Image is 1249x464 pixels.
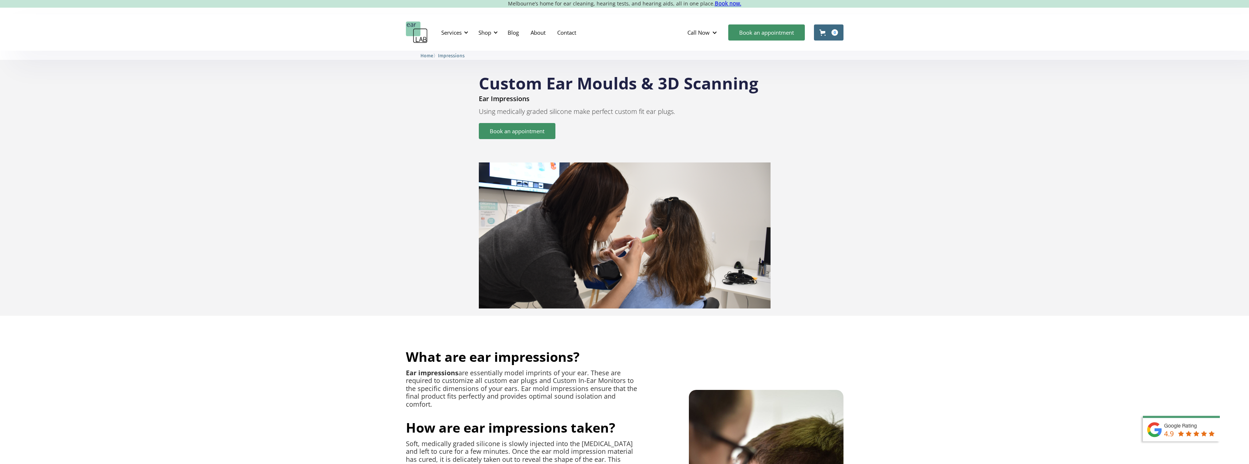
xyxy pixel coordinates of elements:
[406,369,638,409] p: are essentially model imprints of your ear. These are required to customize all custom ear plugs ...
[478,29,491,36] div: Shop
[831,29,838,36] div: 0
[441,29,462,36] div: Services
[479,67,771,91] h1: Custom Ear Moulds & 3D Scanning
[437,22,470,43] div: Services
[479,108,771,116] p: Using medically graded silicone make perfect custom fit ear plugs.
[406,22,428,43] a: home
[438,52,465,59] a: Impressions
[438,53,465,58] span: Impressions
[687,29,710,36] div: Call Now
[525,22,551,43] a: About
[502,22,525,43] a: Blog
[479,162,771,308] img: 3D scanning & ear impressions service at earLAB
[420,53,433,58] span: Home
[682,22,725,43] div: Call Now
[479,95,771,102] p: Ear Impressions
[728,24,805,41] a: Book an appointment
[406,349,579,365] h2: What are ear impressions?
[814,24,843,41] a: Open cart
[551,22,582,43] a: Contact
[406,368,458,377] strong: Ear impressions
[474,22,500,43] div: Shop
[420,52,433,59] a: Home
[406,419,615,437] span: How are ear impressions taken?
[479,123,555,139] a: Book an appointment
[420,52,438,60] li: 〉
